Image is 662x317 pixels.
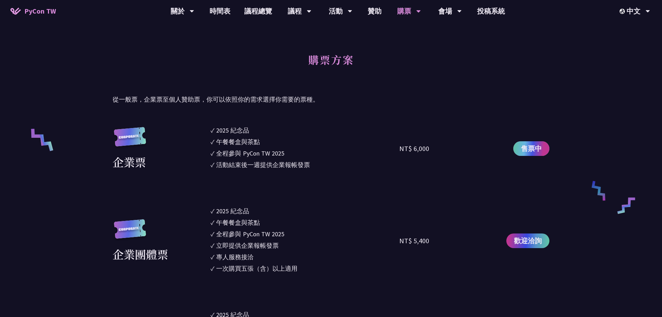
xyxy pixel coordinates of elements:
[216,241,279,250] div: 立即提供企業報帳發票
[211,160,400,169] li: ✓
[216,252,254,262] div: 專人服務接洽
[216,149,284,158] div: 全程參與 PyCon TW 2025
[113,46,549,84] h2: 購票方案
[521,143,542,154] span: 售票中
[113,94,549,105] p: 從一般票，企業票至個人贊助票，你可以依照你的需求選擇你需要的票種。
[211,252,400,262] li: ✓
[211,126,400,135] li: ✓
[10,8,21,15] img: Home icon of PyCon TW 2025
[211,218,400,227] li: ✓
[211,206,400,216] li: ✓
[211,241,400,250] li: ✓
[399,236,429,246] div: NT$ 5,400
[211,264,400,273] li: ✓
[399,143,429,154] div: NT$ 6,000
[216,126,249,135] div: 2025 紀念品
[216,264,297,273] div: 一次購買五張（含）以上適用
[113,219,147,246] img: corporate.a587c14.svg
[216,206,249,216] div: 2025 紀念品
[113,153,146,170] div: 企業票
[513,141,549,156] a: 售票中
[3,2,63,20] a: PyCon TW
[506,233,549,248] a: 歡迎洽詢
[514,236,542,246] span: 歡迎洽詢
[211,137,400,146] li: ✓
[216,218,260,227] div: 午餐餐盒與茶點
[211,229,400,239] li: ✓
[216,160,310,169] div: 活動結束後一週提供企業報帳發票
[211,149,400,158] li: ✓
[620,9,627,14] img: Locale Icon
[24,6,56,16] span: PyCon TW
[216,137,260,146] div: 午餐餐盒與茶點
[113,127,147,154] img: corporate.a587c14.svg
[216,229,284,239] div: 全程參與 PyCon TW 2025
[113,246,168,262] div: 企業團體票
